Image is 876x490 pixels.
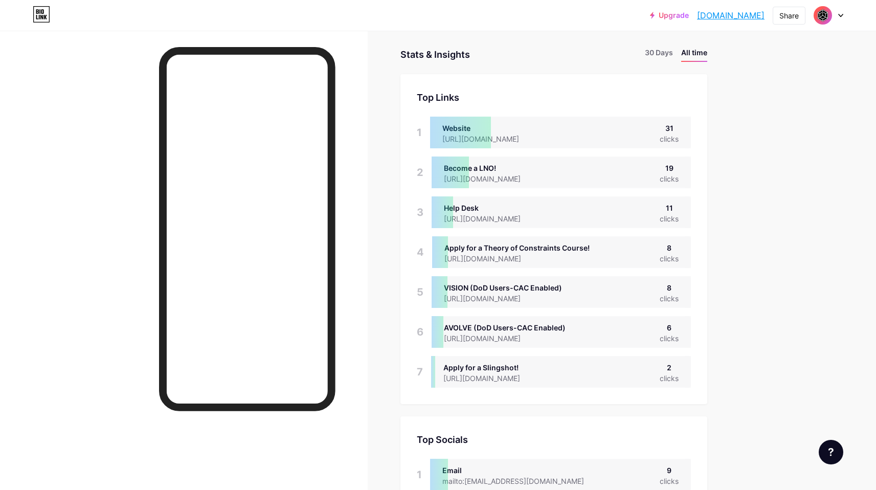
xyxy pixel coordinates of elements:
div: [URL][DOMAIN_NAME] [444,253,590,264]
div: 1 [417,117,422,148]
li: All time [681,47,707,62]
a: [DOMAIN_NAME] [697,9,765,21]
div: clicks [660,373,679,384]
div: 3 [417,196,423,228]
div: 8 [660,282,679,293]
div: clicks [660,213,679,224]
div: clicks [660,133,679,144]
div: Become a LNO! [444,163,537,173]
div: clicks [660,253,679,264]
div: 8 [660,242,679,253]
div: VISION (DoD Users-CAC Enabled) [444,282,562,293]
div: Apply for a Theory of Constraints Course! [444,242,590,253]
div: [URL][DOMAIN_NAME] [444,333,566,344]
div: Top Socials [417,433,691,447]
div: [URL][DOMAIN_NAME] [444,173,537,184]
div: 11 [660,203,679,213]
div: Apply for a Slingshot! [443,362,536,373]
div: 2 [417,157,423,188]
div: 5 [417,276,423,308]
div: [URL][DOMAIN_NAME] [444,293,562,304]
div: 6 [417,316,423,348]
div: Stats & Insights [400,47,470,62]
div: Email [442,465,600,476]
div: clicks [660,293,679,304]
div: Top Links [417,91,691,104]
div: [URL][DOMAIN_NAME] [444,213,537,224]
div: 9 [660,465,679,476]
div: clicks [660,476,679,486]
div: 4 [417,236,424,268]
div: clicks [660,173,679,184]
div: 6 [660,322,679,333]
a: Upgrade [650,11,689,19]
div: 7 [417,356,423,388]
div: mailto:[EMAIL_ADDRESS][DOMAIN_NAME] [442,476,600,486]
div: Share [779,10,799,21]
div: AVOLVE (DoD Users-CAC Enabled) [444,322,566,333]
div: [URL][DOMAIN_NAME] [443,373,536,384]
li: 30 Days [645,47,673,62]
div: Help Desk [444,203,537,213]
div: 2 [660,362,679,373]
div: clicks [660,333,679,344]
img: Tesseractaf Media [813,6,833,25]
div: 19 [660,163,679,173]
div: 31 [660,123,679,133]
